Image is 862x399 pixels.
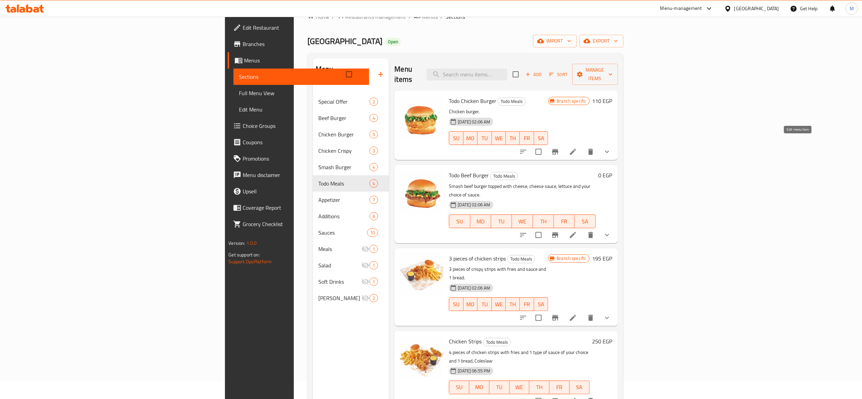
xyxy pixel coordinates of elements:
[313,143,389,159] div: Chicken Crispy3
[515,217,530,226] span: WE
[318,245,362,253] div: Meals
[369,212,378,220] div: items
[370,180,378,187] span: 4
[318,212,370,220] span: Additions
[478,131,492,145] button: TU
[318,196,370,204] span: Appetizer
[491,215,512,228] button: TU
[373,66,389,83] button: Add section
[228,257,272,266] a: Support.OpsPlatform
[239,73,363,81] span: Sections
[599,144,615,160] button: show more
[233,101,369,118] a: Edit Menu
[734,5,779,12] div: [GEOGRAPHIC_DATA]
[523,69,545,80] button: Add
[440,13,443,21] li: /
[243,154,363,163] span: Promotions
[313,192,389,208] div: Appetizer7
[422,13,438,21] span: Menus
[370,99,378,105] span: 2
[578,66,613,83] span: Manage items
[313,290,389,306] div: [PERSON_NAME] Offers2
[370,262,378,269] span: 1
[370,131,378,138] span: 5
[370,197,378,203] span: 7
[385,38,401,46] div: Open
[533,35,577,47] button: import
[449,131,463,145] button: SU
[370,148,378,154] span: 3
[603,314,611,322] svg: Show Choices
[445,13,465,21] span: Sections
[531,228,546,242] span: Select to update
[549,381,570,394] button: FR
[547,69,570,80] button: Sort
[495,133,503,143] span: WE
[239,89,363,97] span: Full Menu View
[452,217,467,226] span: SU
[523,133,531,143] span: FR
[427,69,507,80] input: search
[228,150,369,167] a: Promotions
[313,274,389,290] div: Soft Drinks1
[313,159,389,175] div: Smash Burger4
[370,279,378,285] span: 1
[452,133,460,143] span: SU
[228,183,369,199] a: Upsell
[228,216,369,232] a: Grocery Checklist
[549,71,568,78] span: Sort
[583,310,599,326] button: delete
[599,171,613,180] h6: 0 EGP
[318,179,370,188] div: Todo Meals
[452,299,460,309] span: SU
[547,310,563,326] button: Branch-specific-item
[452,382,467,392] span: SU
[515,227,531,243] button: sort-choices
[243,138,363,146] span: Coupons
[603,148,611,156] svg: Show Choices
[577,217,593,226] span: SA
[473,217,488,226] span: MO
[313,175,389,192] div: Todo Meals4
[449,215,470,228] button: SU
[506,297,520,311] button: TH
[449,96,496,106] span: Todo Chicken Burger
[592,254,613,263] h6: 195 EGP
[318,261,362,269] div: Salad
[466,133,475,143] span: MO
[318,163,370,171] span: Smash Burger
[455,285,493,291] span: [DATE] 02:06 AM
[244,56,363,64] span: Menus
[369,179,378,188] div: items
[318,130,370,138] span: Chicken Burger
[532,382,547,392] span: TH
[449,265,548,282] p: 3 pieces of crispy strips with fries and sauce and 1 bread.
[469,381,489,394] button: MO
[246,239,257,248] span: 1.0.0
[525,71,543,78] span: Add
[318,98,370,106] div: Special Offer
[400,96,443,140] img: Todo Chicken Burger
[243,187,363,195] span: Upsell
[318,114,370,122] span: Beef Burger
[361,294,369,302] svg: Inactive section
[520,131,534,145] button: FR
[318,278,362,286] div: Soft Drinks
[370,295,378,301] span: 2
[369,114,378,122] div: items
[536,217,551,226] span: TH
[318,228,367,237] span: Sauces
[449,297,463,311] button: SU
[545,69,572,80] span: Sort items
[449,170,489,180] span: Todo Beef Burger
[490,172,518,180] div: Todo Meals
[554,98,589,104] span: Branch specific
[534,297,548,311] button: SA
[455,119,493,125] span: [DATE] 02:06 AM
[592,337,613,346] h6: 250 EGP
[370,164,378,171] span: 4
